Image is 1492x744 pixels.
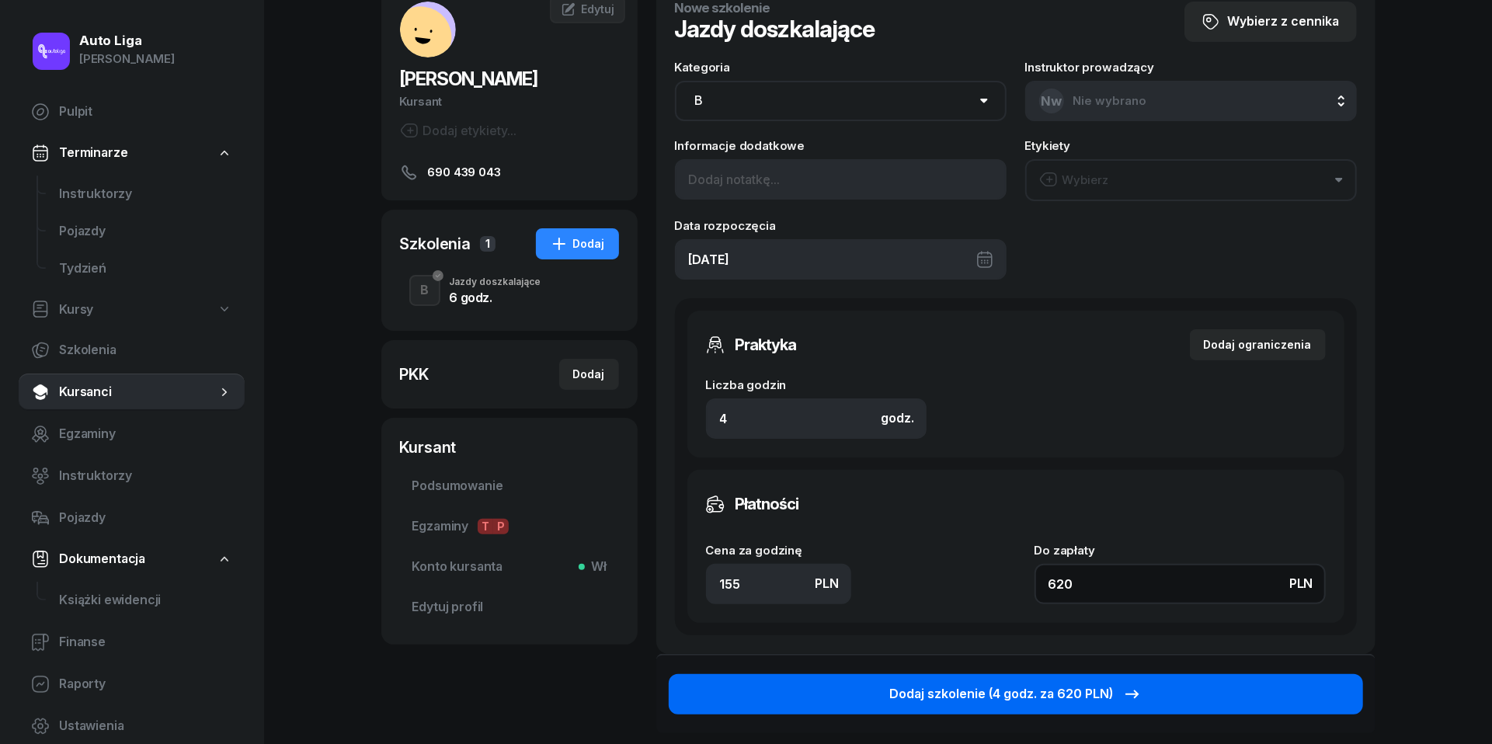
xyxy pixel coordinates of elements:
a: EgzaminyTP [400,508,619,545]
span: Pulpit [59,102,232,122]
div: Dodaj szkolenie (4 godz. za 620 PLN) [890,684,1142,704]
a: Pulpit [19,93,245,130]
span: Nw [1041,95,1062,108]
span: Egzaminy [412,516,607,537]
a: Dokumentacja [19,541,245,577]
input: Dodaj notatkę... [675,159,1007,200]
span: 690 439 043 [428,163,501,182]
input: 0 [706,564,852,604]
button: B [409,275,440,306]
a: Kursanci [19,374,245,411]
div: B [414,277,435,304]
button: Dodaj [536,228,619,259]
h3: Praktyka [736,332,797,357]
a: Raporty [19,666,245,703]
span: Finanse [59,632,232,652]
span: Kursy [59,300,93,320]
div: Auto Liga [79,34,175,47]
div: Kursant [400,436,619,458]
a: Książki ewidencji [47,582,245,619]
a: Finanse [19,624,245,661]
a: Podsumowanie [400,468,619,505]
input: 0 [706,398,927,439]
a: 690 439 043 [400,163,619,182]
a: Edytuj profil [400,589,619,626]
h3: Płatności [736,492,799,516]
span: Raporty [59,674,232,694]
div: Kursant [400,92,619,112]
span: Kursanci [59,382,217,402]
span: Ustawienia [59,716,232,736]
a: Instruktorzy [19,457,245,495]
button: Wybierz z cennika [1184,2,1357,42]
span: Podsumowanie [412,476,607,496]
span: Egzaminy [59,424,232,444]
span: Instruktorzy [59,184,232,204]
span: Pojazdy [59,508,232,528]
span: Nie wybrano [1073,93,1147,108]
div: Wybierz z cennika [1202,12,1340,32]
a: Egzaminy [19,415,245,453]
div: Jazdy doszkalające [450,277,541,287]
a: Szkolenia [19,332,245,369]
button: Dodaj [559,359,619,390]
a: Pojazdy [47,213,245,250]
div: PKK [400,363,430,385]
span: Instruktorzy [59,466,232,486]
span: Pojazdy [59,221,232,242]
button: Dodaj szkolenie (4 godz. za 620 PLN) [669,674,1363,714]
span: Edytuj [581,2,614,16]
a: Terminarze [19,135,245,171]
a: Pojazdy [19,499,245,537]
div: Dodaj [550,235,605,253]
div: Wybierz [1039,170,1109,190]
button: Wybierz [1025,159,1357,201]
a: Konto kursantaWł [400,548,619,586]
span: Książki ewidencji [59,590,232,610]
div: 6 godz. [450,291,541,304]
a: Kursy [19,292,245,328]
div: Szkolenia [400,233,471,255]
a: Tydzień [47,250,245,287]
div: [PERSON_NAME] [79,49,175,69]
span: T [478,519,493,534]
h4: Nowe szkolenie [675,2,875,15]
span: 1 [480,236,496,252]
span: Szkolenia [59,340,232,360]
a: Instruktorzy [47,176,245,213]
span: Wł [585,557,607,577]
span: Terminarze [59,143,127,163]
button: Dodaj etykiety... [400,121,517,140]
button: NwNie wybrano [1025,81,1357,121]
span: Dokumentacja [59,549,145,569]
div: Dodaj [573,365,605,384]
div: Dodaj ograniczenia [1204,335,1312,354]
button: BJazdy doszkalające6 godz. [400,269,619,312]
span: Tydzień [59,259,232,279]
span: Konto kursanta [412,557,607,577]
span: P [493,519,509,534]
button: Dodaj ograniczenia [1190,329,1326,360]
input: 0 [1035,564,1326,604]
h1: Jazdy doszkalające [675,15,875,43]
span: [PERSON_NAME] [400,68,538,90]
span: Edytuj profil [412,597,607,617]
